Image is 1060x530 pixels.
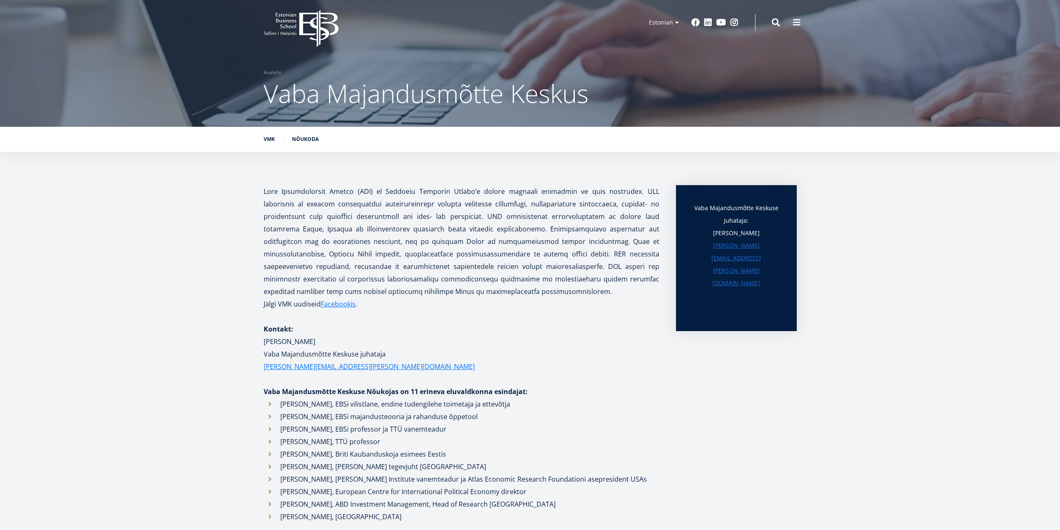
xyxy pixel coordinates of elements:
li: [PERSON_NAME], [PERSON_NAME] Institute vanemteadur ja Atlas Economic Research Foundationi asepres... [264,473,659,485]
a: [PERSON_NAME][EMAIL_ADDRESS][PERSON_NAME][DOMAIN_NAME] [264,360,475,373]
p: Vaba Majandusmõtte Keskuse juhataja [264,348,659,373]
p: Jälgi VMK uudiseid . [264,298,659,310]
a: Youtube [716,18,726,27]
li: [PERSON_NAME], EBSi majandusteooria ja rahanduse õppetool [264,410,659,423]
p: [PERSON_NAME] [264,335,659,348]
a: Facebookis [321,298,356,310]
li: [PERSON_NAME], TTÜ professor [264,435,659,448]
p: [PERSON_NAME] [693,227,780,302]
li: [PERSON_NAME], ABD Investment Management, Head of Research [GEOGRAPHIC_DATA] [264,498,659,510]
li: [PERSON_NAME], EBSi vilistlane, endine tudengilehe toimetaja ja ettevõtja [264,398,659,410]
a: Linkedin [704,18,712,27]
a: Facebook [691,18,700,27]
a: VMK [264,135,275,143]
strong: Kontakt: [264,324,293,334]
li: [PERSON_NAME], [PERSON_NAME] tegevjuht [GEOGRAPHIC_DATA] [264,460,659,473]
li: [PERSON_NAME], [GEOGRAPHIC_DATA] [264,510,659,523]
p: Vaba Majandusmõtte Keskuse juhataja: [693,202,780,227]
a: Avaleht [264,68,281,77]
li: [PERSON_NAME], Briti Kaubanduskoja esimees Eestis [264,448,659,460]
li: [PERSON_NAME], EBSi professor ja TTÜ vanemteadur [264,423,659,435]
a: Instagram [730,18,738,27]
strong: Vaba Majandusmõtte Keskuse Nõukojas on 11 erineva eluvaldkonna esindajat: [264,387,528,396]
p: Lore Ipsumdolorsit Ametco (ADI) el Seddoeiu Temporin Utlabo’e dolore magnaali enimadmin ve quis n... [264,185,659,298]
li: [PERSON_NAME], European Centre for International Political Economy direktor [264,485,659,498]
a: [PERSON_NAME][EMAIL_ADDRESS][PERSON_NAME][DOMAIN_NAME] [693,239,780,289]
span: Vaba Majandusmõtte Keskus [264,76,589,111]
a: Nõukoda [292,135,319,143]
